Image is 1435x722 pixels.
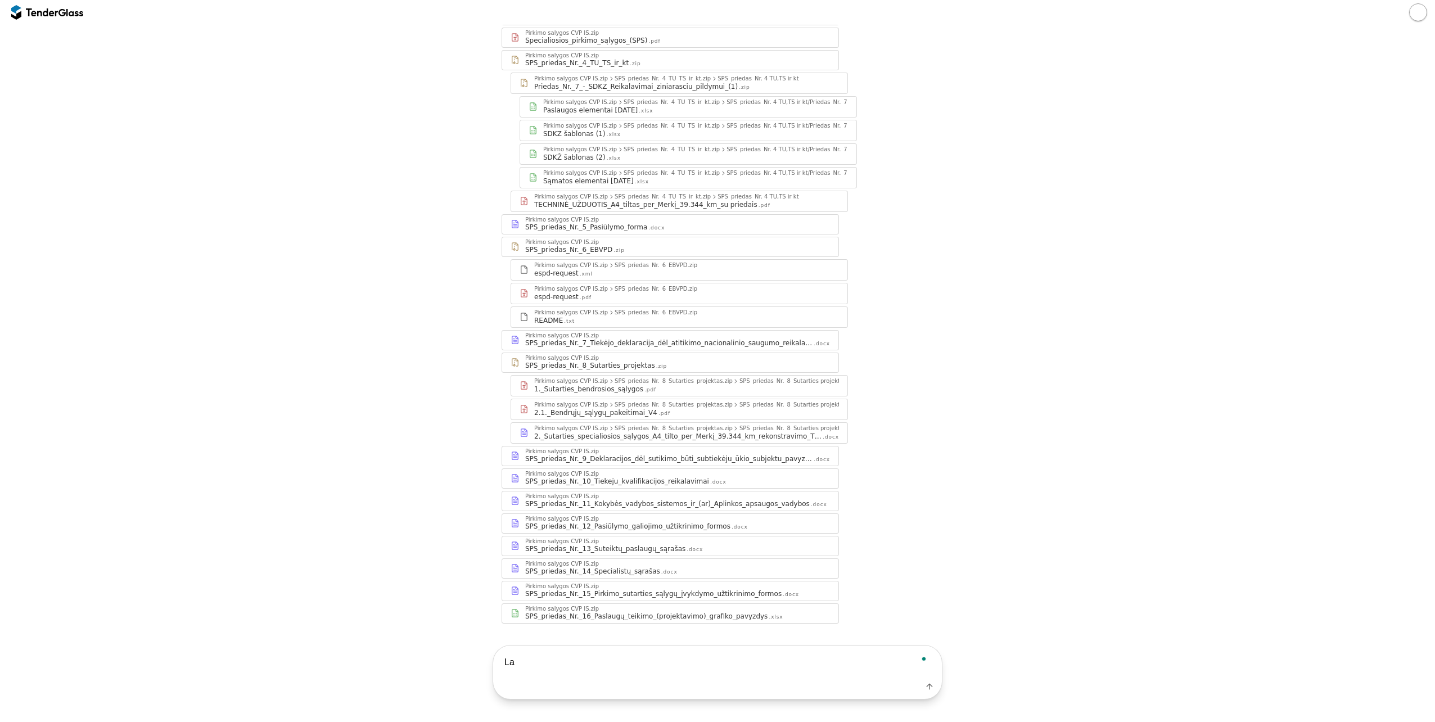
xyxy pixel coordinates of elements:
div: Pirkimo salygos CVP IS.zip [525,561,599,567]
div: .docx [783,591,799,598]
div: SPS_priedas_Nr._4_TU_TS_ir_kt.zip [615,76,711,82]
a: Pirkimo salygos CVP IS.zipSPS_priedas_Nr._5_Pasiūlymo_forma.docx [502,214,839,234]
div: Priedas_Nr._7_-_SDKZ_Reikalavimai_ziniarasciu_pildymui_(1) [534,82,738,91]
div: .docx [814,456,830,463]
div: Pirkimo salygos CVP IS.zip [525,333,599,339]
div: SPS_priedas_Nr._12_Pasiūlymo_galiojimo_užtikrinimo_formos [525,522,730,531]
a: Pirkimo salygos CVP IS.zipSPS_priedas_Nr._15_Pirkimo_sutarties_sąlygų_įvykdymo_užtikrinimo_formos... [502,581,839,601]
div: .xlsx [607,155,621,162]
div: Pirkimo salygos CVP IS.zip [534,378,608,384]
a: Pirkimo salygos CVP IS.zipSPS_priedas_Nr._4_TU_TS_ir_kt.zipSPS_priedas_Nr. 4 TU,TS ir kt/Priedas_... [520,167,857,188]
div: Pirkimo salygos CVP IS.zip [525,606,599,612]
a: Pirkimo salygos CVP IS.zipSPS_priedas_Nr._4_TU_TS_ir_kt.zipSPS_priedas_Nr. 4 TU,TS ir kt/Priedas_... [520,120,857,141]
div: Pirkimo salygos CVP IS.zip [525,449,599,454]
div: SPS_priedas_Nr._10_Tiekeju_kvalifikacijos_reikalavimai [525,477,709,486]
a: Pirkimo salygos CVP IS.zipSPS_priedas_Nr._6_EBVPD.zipespd-request.xml [511,259,848,281]
a: Pirkimo salygos CVP IS.zipSPS_priedas_Nr._6_EBVPD.zipespd-request.pdf [511,283,848,304]
div: SPS_priedas_Nr._8_Sutarties projektas [739,426,846,431]
div: .zip [613,247,624,254]
div: Pirkimo salygos CVP IS.zip [525,30,599,36]
div: SPS_priedas_Nr. 4 TU,TS ir kt/Priedas_Nr._7_-_SDKZ_Reikalavimai_ziniarasciu_pildymui_(1).zip [726,147,989,152]
div: SPS_priedas_Nr._8_Sutarties_projektas.zip [615,402,733,408]
div: SPS_priedas_Nr._15_Pirkimo_sutarties_sąlygų_įvykdymo_užtikrinimo_formos [525,589,782,598]
div: .pdf [644,386,656,394]
div: SPS_priedas_Nr._6_EBVPD.zip [615,286,697,292]
div: SDKZ šablonas (1) [543,129,606,138]
a: Pirkimo salygos CVP IS.zipSPS_priedas_Nr._6_EBVPD.zipREADME.txt [511,306,848,328]
a: Pirkimo salygos CVP IS.zipSPS_priedas_Nr._12_Pasiūlymo_galiojimo_užtikrinimo_formos.docx [502,513,839,534]
div: .xlsx [769,613,783,621]
a: Pirkimo salygos CVP IS.zipSPS_priedas_Nr._4_TU_TS_ir_kt.zip [502,50,839,70]
div: SPS_priedas_Nr._5_Pasiūlymo_forma [525,223,647,232]
div: SPS_priedas_Nr._13_Suteiktų_paslaugų_sąrašas [525,544,685,553]
div: SPS_priedas_Nr._8_Sutarties projektas [739,402,846,408]
div: SPS_priedas_Nr._6_EBVPD [525,245,612,254]
div: SPS_priedas_Nr._16_Paslaugų_teikimo_(projektavimo)_grafiko_pavyzdys [525,612,768,621]
div: .pdf [580,294,592,301]
div: Pirkimo salygos CVP IS.zip [534,426,608,431]
a: Pirkimo salygos CVP IS.zipSPS_priedas_Nr._8_Sutarties_projektas.zip [502,353,839,373]
div: .zip [630,60,640,67]
div: README [534,316,563,325]
div: Pirkimo salygos CVP IS.zip [525,584,599,589]
div: Specialiosios_pirkimo_sąlygos_(SPS) [525,36,647,45]
div: Pirkimo salygos CVP IS.zip [543,123,617,129]
div: SPS_priedas_Nr._11_Kokybės_vadybos_sistemos_ir_(ar)_Aplinkos_apsaugos_vadybos [525,499,810,508]
div: .zip [656,363,667,370]
div: TECHNINĖ_UŽDUOTIS_A4_tiltas_per_Merkį_39.344_km_su priedais [534,200,757,209]
a: Pirkimo salygos CVP IS.zipSPS_priedas_Nr._8_Sutarties_projektas.zipSPS_priedas_Nr._8_Sutarties pr... [511,422,848,444]
div: SPS_priedas_Nr._4_TU_TS_ir_kt.zip [624,147,720,152]
div: .xlsx [607,131,621,138]
div: SPS_priedas_Nr._8_Sutarties_projektas [525,361,655,370]
a: Pirkimo salygos CVP IS.zipSPS_priedas_Nr._14_Specialistų_sąrašas.docx [502,558,839,579]
div: Pirkimo salygos CVP IS.zip [525,355,599,361]
div: Pirkimo salygos CVP IS.zip [534,286,608,292]
a: Pirkimo salygos CVP IS.zipSPS_priedas_Nr._4_TU_TS_ir_kt.zipSPS_priedas_Nr. 4 TU,TS ir ktPriedas_N... [511,73,848,94]
div: SPS_priedas_Nr._7_Tiekėjo_deklaracija_dėl_atitikimo_nacionalinio_saugumo_reikalavimams_(TP) [525,339,813,348]
div: Pirkimo salygos CVP IS.zip [543,147,617,152]
div: .docx [823,434,839,441]
div: Pirkimo salygos CVP IS.zip [534,76,608,82]
div: .txt [564,318,575,325]
div: 2.1._Bendrųjų_sąlygų_pakeitimai_V4 [534,408,657,417]
div: SDKŽ šablonas (2) [543,153,606,162]
div: .docx [687,546,703,553]
textarea: To enrich screen reader interactions, please activate Accessibility in Grammarly extension settings [493,646,942,679]
div: .xml [580,270,593,278]
div: .xlsx [635,178,649,186]
div: SPS_priedas_Nr._4_TU_TS_ir_kt.zip [615,194,711,200]
div: .xlsx [639,107,653,115]
a: Pirkimo salygos CVP IS.zipSPS_priedas_Nr._7_Tiekėjo_deklaracija_dėl_atitikimo_nacionalinio_saugum... [502,330,839,350]
div: SPS_priedas_Nr._4_TU_TS_ir_kt [525,58,629,67]
a: Pirkimo salygos CVP IS.zipSpecialiosios_pirkimo_sąlygos_(SPS).pdf [502,28,839,48]
div: Paslaugos elementai [DATE] [543,106,638,115]
div: .pdf [648,38,660,45]
div: Pirkimo salygos CVP IS.zip [525,240,599,245]
div: SPS_priedas_Nr._4_TU_TS_ir_kt.zip [624,170,720,176]
div: SPS_priedas_Nr._6_EBVPD.zip [615,310,697,315]
div: espd-request [534,292,579,301]
div: Pirkimo salygos CVP IS.zip [525,494,599,499]
div: SPS_priedas_Nr. 4 TU,TS ir kt/Priedas_Nr._7_-_SDKZ_Reikalavimai_ziniarasciu_pildymui_(1).zip [726,170,989,176]
div: Pirkimo salygos CVP IS.zip [525,471,599,477]
div: SPS_priedas_Nr._4_TU_TS_ir_kt.zip [624,123,720,129]
div: espd-request [534,269,579,278]
div: SPS_priedas_Nr._8_Sutarties_projektas.zip [615,378,733,384]
div: 1._Sutarties_bendrosios_sąlygos [534,385,643,394]
div: SPS_priedas_Nr. 4 TU,TS ir kt [717,76,798,82]
div: Pirkimo salygos CVP IS.zip [534,263,608,268]
a: Pirkimo salygos CVP IS.zipSPS_priedas_Nr._4_TU_TS_ir_kt.zipSPS_priedas_Nr. 4 TU,TS ir kt/Priedas_... [520,143,857,165]
div: Pirkimo salygos CVP IS.zip [525,516,599,522]
div: SPS_priedas_Nr._14_Specialistų_sąrašas [525,567,660,576]
a: Pirkimo salygos CVP IS.zipSPS_priedas_Nr._11_Kokybės_vadybos_sistemos_ir_(ar)_Aplinkos_apsaugos_v... [502,491,839,511]
a: Pirkimo salygos CVP IS.zipSPS_priedas_Nr._6_EBVPD.zip [502,237,839,257]
div: SPS_priedas_Nr. 4 TU,TS ir kt/Priedas_Nr._7_-_SDKZ_Reikalavimai_ziniarasciu_pildymui_(1).zip [726,123,989,129]
div: .zip [739,84,750,91]
a: Pirkimo salygos CVP IS.zipSPS_priedas_Nr._4_TU_TS_ir_kt.zipSPS_priedas_Nr. 4 TU,TS ir kt/Priedas_... [520,96,857,118]
a: Pirkimo salygos CVP IS.zipSPS_priedas_Nr._8_Sutarties_projektas.zipSPS_priedas_Nr._8_Sutarties pr... [511,375,848,396]
div: SPS_priedas_Nr._6_EBVPD.zip [615,263,697,268]
div: Pirkimo salygos CVP IS.zip [543,170,617,176]
a: Pirkimo salygos CVP IS.zipSPS_priedas_Nr._9_Deklaracijos_dėl_sutikimo_būti_subtiekėju_ūkio_subjek... [502,446,839,466]
a: Pirkimo salygos CVP IS.zipSPS_priedas_Nr._10_Tiekeju_kvalifikacijos_reikalavimai.docx [502,468,839,489]
a: Pirkimo salygos CVP IS.zipSPS_priedas_Nr._16_Paslaugų_teikimo_(projektavimo)_grafiko_pavyzdys.xlsx [502,603,839,624]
